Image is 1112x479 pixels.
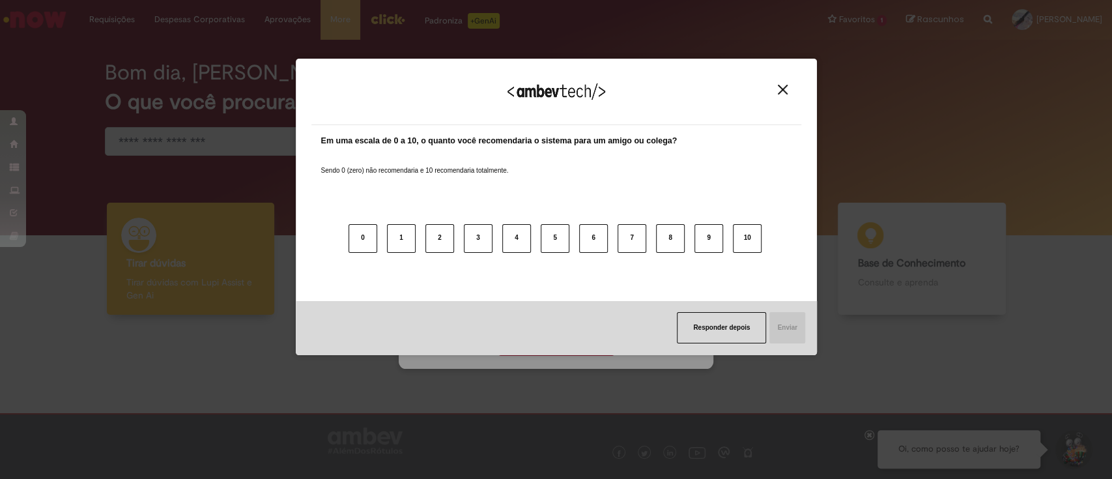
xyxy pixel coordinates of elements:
[579,224,608,253] button: 6
[541,224,569,253] button: 5
[464,224,492,253] button: 3
[321,151,509,175] label: Sendo 0 (zero) não recomendaria e 10 recomendaria totalmente.
[778,85,788,94] img: Close
[618,224,646,253] button: 7
[507,83,605,100] img: Logo Ambevtech
[656,224,685,253] button: 8
[774,84,791,95] button: Close
[425,224,454,253] button: 2
[677,312,766,343] button: Responder depois
[694,224,723,253] button: 9
[349,224,377,253] button: 0
[387,224,416,253] button: 1
[502,224,531,253] button: 4
[733,224,762,253] button: 10
[321,135,677,147] label: Em uma escala de 0 a 10, o quanto você recomendaria o sistema para um amigo ou colega?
